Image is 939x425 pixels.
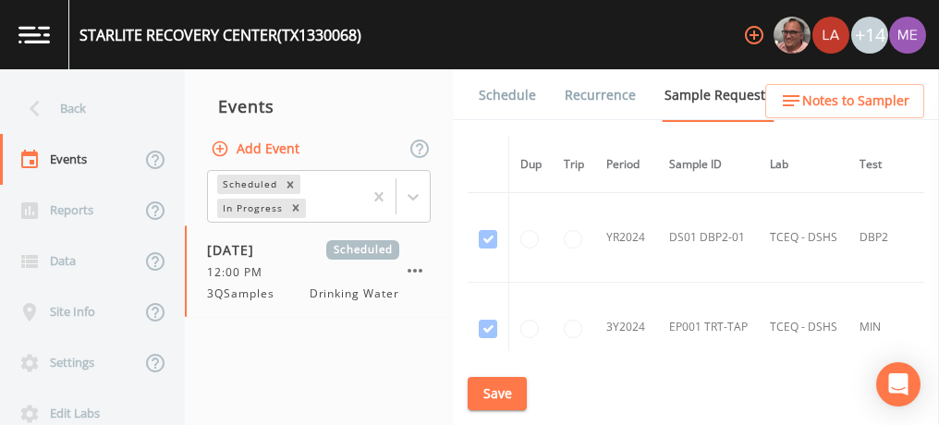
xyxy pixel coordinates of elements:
th: Dup [509,137,554,193]
div: Lauren Saenz [811,17,850,54]
div: Mike Franklin [773,17,811,54]
a: COC Details [798,69,876,121]
div: In Progress [217,199,286,218]
th: Period [595,137,658,193]
td: YR2024 [595,193,658,283]
div: Remove In Progress [286,199,306,218]
div: +14 [851,17,888,54]
a: Sample Requests [662,69,774,122]
span: Drinking Water [310,285,399,302]
div: Remove Scheduled [280,175,300,194]
td: TCEQ - DSHS [759,283,848,372]
span: [DATE] [207,240,267,260]
span: Notes to Sampler [802,90,909,113]
td: DS01 DBP2-01 [658,193,759,283]
button: Add Event [207,132,307,166]
td: 3Y2024 [595,283,658,372]
a: Schedule [476,69,539,121]
div: Open Intercom Messenger [876,362,921,407]
a: Forms [476,121,519,173]
td: EP001 TRT-TAP [658,283,759,372]
a: [DATE]Scheduled12:00 PM3QSamplesDrinking Water [185,225,453,318]
span: Scheduled [326,240,399,260]
th: Sample ID [658,137,759,193]
img: logo [18,26,50,43]
img: e2d790fa78825a4bb76dcb6ab311d44c [774,17,811,54]
th: Lab [759,137,848,193]
div: Scheduled [217,175,280,194]
td: DBP2 [848,193,924,283]
button: Save [468,377,527,411]
th: Trip [553,137,595,193]
span: 3QSamples [207,285,286,302]
button: Notes to Sampler [765,84,924,118]
td: TCEQ - DSHS [759,193,848,283]
div: Events [185,83,453,129]
div: STARLITE RECOVERY CENTER (TX1330068) [79,24,361,46]
td: MIN [848,283,924,372]
span: 12:00 PM [207,264,274,281]
img: d4d65db7c401dd99d63b7ad86343d265 [889,17,926,54]
a: Recurrence [562,69,639,121]
th: Test [848,137,924,193]
img: cf6e799eed601856facf0d2563d1856d [812,17,849,54]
